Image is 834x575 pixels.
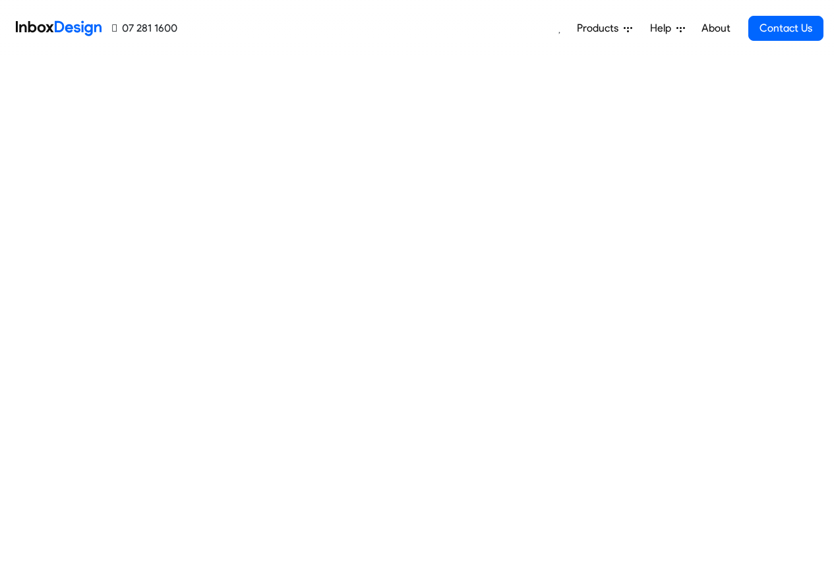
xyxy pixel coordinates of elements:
span: Products [577,20,624,36]
a: 07 281 1600 [112,20,177,36]
a: Contact Us [748,16,823,41]
a: About [698,15,734,41]
a: Products [572,15,638,41]
a: Help [645,15,690,41]
span: Help [650,20,676,36]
